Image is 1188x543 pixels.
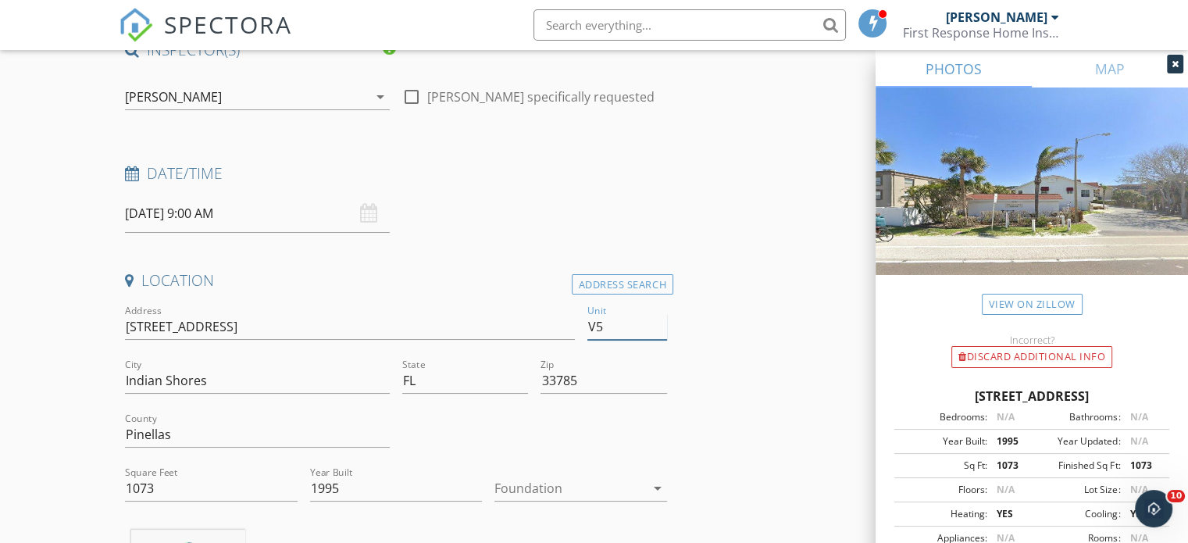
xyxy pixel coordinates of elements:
[987,434,1032,448] div: 1995
[119,21,292,54] a: SPECTORA
[1167,490,1185,502] span: 10
[125,163,667,184] h4: Date/Time
[1032,483,1120,497] div: Lot Size:
[997,483,1015,496] span: N/A
[876,50,1032,88] a: PHOTOS
[899,434,987,448] div: Year Built:
[371,88,390,106] i: arrow_drop_down
[982,294,1083,315] a: View on Zillow
[1129,434,1147,448] span: N/A
[1129,483,1147,496] span: N/A
[125,90,222,104] div: [PERSON_NAME]
[125,270,667,291] h4: Location
[119,8,153,42] img: The Best Home Inspection Software - Spectora
[987,459,1032,473] div: 1073
[899,459,987,473] div: Sq Ft:
[997,410,1015,423] span: N/A
[903,25,1059,41] div: First Response Home Inspection of Tampa Bay LLC
[894,387,1169,405] div: [STREET_ADDRESS]
[1032,410,1120,424] div: Bathrooms:
[876,88,1188,313] img: streetview
[1032,507,1120,521] div: Cooling:
[951,346,1112,368] div: Discard Additional info
[427,89,655,105] label: [PERSON_NAME] specifically requested
[876,334,1188,346] div: Incorrect?
[1120,507,1165,521] div: YES
[648,479,667,498] i: arrow_drop_down
[125,195,390,233] input: Select date
[987,507,1032,521] div: YES
[1129,410,1147,423] span: N/A
[164,8,292,41] span: SPECTORA
[946,9,1047,25] div: [PERSON_NAME]
[899,507,987,521] div: Heating:
[533,9,846,41] input: Search everything...
[1032,50,1188,88] a: MAP
[1032,434,1120,448] div: Year Updated:
[1032,459,1120,473] div: Finished Sq Ft:
[899,410,987,424] div: Bedrooms:
[899,483,987,497] div: Floors:
[1135,490,1172,527] iframe: Intercom live chat
[572,274,673,295] div: Address Search
[1120,459,1165,473] div: 1073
